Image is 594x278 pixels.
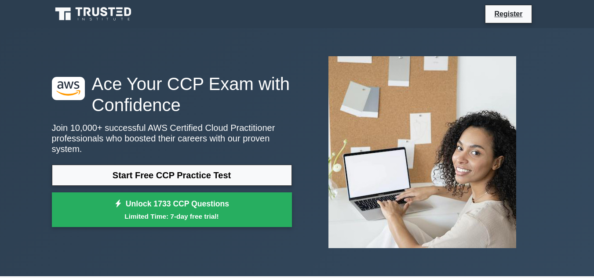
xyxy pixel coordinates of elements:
[489,8,528,19] a: Register
[52,165,292,186] a: Start Free CCP Practice Test
[52,73,292,116] h1: Ace Your CCP Exam with Confidence
[63,211,281,221] small: Limited Time: 7-day free trial!
[52,192,292,227] a: Unlock 1733 CCP QuestionsLimited Time: 7-day free trial!
[52,123,292,154] p: Join 10,000+ successful AWS Certified Cloud Practitioner professionals who boosted their careers ...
